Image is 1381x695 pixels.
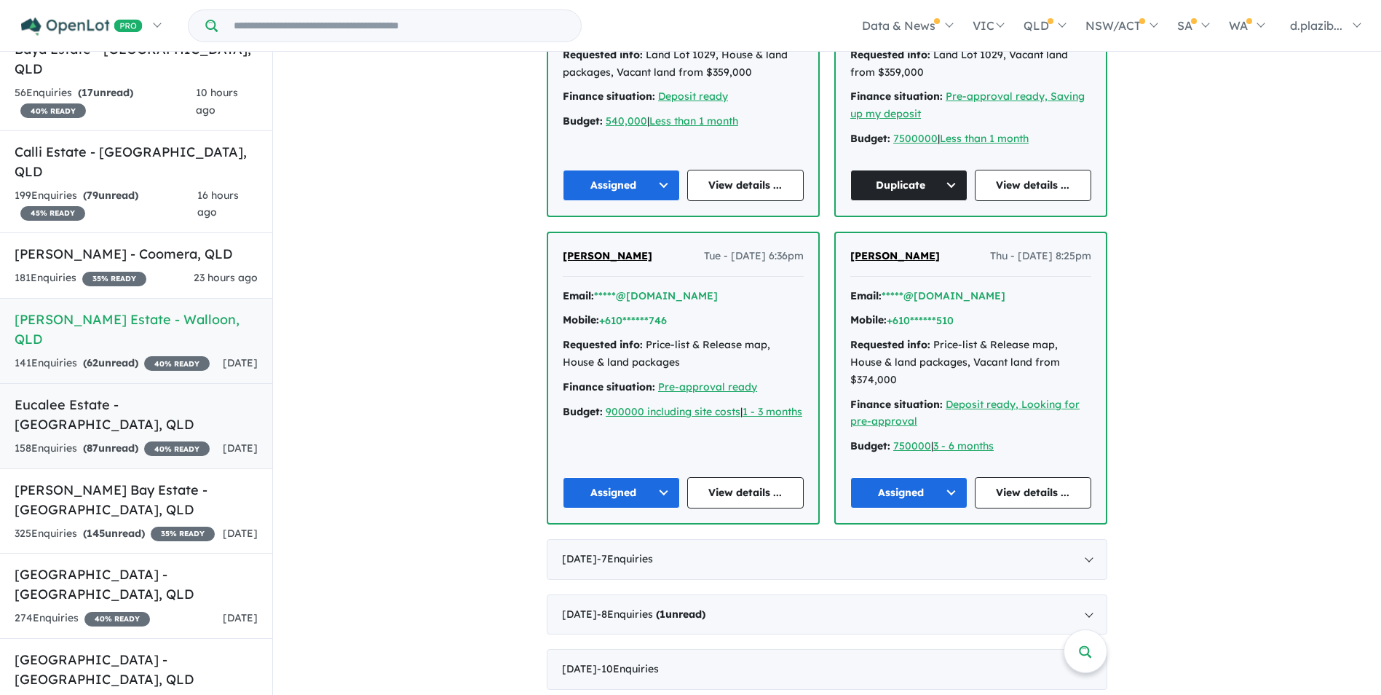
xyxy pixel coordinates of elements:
[563,170,680,201] button: Assigned
[850,439,890,452] strong: Budget:
[563,477,680,509] button: Assigned
[15,310,258,349] h5: [PERSON_NAME] Estate - Walloon , QLD
[563,48,643,61] strong: Requested info:
[658,380,757,393] a: Pre-approval ready
[850,338,930,351] strong: Requested info:
[563,114,603,127] strong: Budget:
[15,270,146,287] div: 181 Enquir ies
[850,90,943,103] strong: Finance situation:
[606,405,740,418] a: 900000 including site costs
[84,612,150,627] span: 40 % READY
[223,527,258,540] span: [DATE]
[87,356,98,369] span: 62
[563,338,643,351] strong: Requested info:
[850,248,940,265] a: [PERSON_NAME]
[656,608,705,621] strong: ( unread)
[649,114,738,127] a: Less than 1 month
[563,113,804,130] div: |
[893,439,931,452] a: 750000
[87,189,98,202] span: 79
[144,441,210,456] span: 40 % READY
[850,132,890,145] strong: Budget:
[933,439,994,452] a: 3 - 6 months
[563,404,804,421] div: |
[82,272,146,286] span: 35 % READY
[850,47,1091,82] div: Land Lot 1029, Vacant land from $359,000
[658,90,728,103] a: Deposit ready
[20,103,86,118] span: 40 % READY
[196,86,238,117] span: 10 hours ago
[975,170,1092,201] a: View details ...
[850,398,1080,428] a: Deposit ready, Looking for pre-approval
[83,527,145,540] strong: ( unread)
[1290,18,1342,33] span: d.plazib...
[15,142,258,181] h5: Calli Estate - [GEOGRAPHIC_DATA] , QLD
[687,477,804,509] a: View details ...
[850,48,930,61] strong: Requested info:
[223,441,258,455] span: [DATE]
[563,380,655,393] strong: Finance situation:
[743,405,802,418] u: 1 - 3 months
[563,248,652,265] a: [PERSON_NAME]
[15,565,258,604] h5: [GEOGRAPHIC_DATA] - [GEOGRAPHIC_DATA] , QLD
[563,249,652,262] span: [PERSON_NAME]
[850,170,968,201] button: Duplicate
[704,248,804,265] span: Tue - [DATE] 6:36pm
[940,132,1029,145] a: Less than 1 month
[687,170,804,201] a: View details ...
[563,405,603,418] strong: Budget:
[15,85,196,119] div: 56 Enquir ies
[563,289,594,302] strong: Email:
[606,114,647,127] a: 540,000
[20,206,85,221] span: 45 % READY
[15,525,215,543] div: 325 Enquir ies
[15,650,258,689] h5: [GEOGRAPHIC_DATA] - [GEOGRAPHIC_DATA] , QLD
[197,189,239,219] span: 16 hours ago
[547,594,1107,635] div: [DATE]
[597,552,653,565] span: - 7 Enquir ies
[223,611,258,624] span: [DATE]
[563,337,804,372] div: Price-list & Release map, House & land packages
[850,90,1085,120] a: Pre-approval ready, Saving up my deposit
[850,438,1091,455] div: |
[83,441,138,455] strong: ( unread)
[893,132,938,145] a: 7500000
[144,356,210,371] span: 40 % READY
[21,17,143,36] img: Openlot PRO Logo White
[87,527,105,540] span: 145
[223,356,258,369] span: [DATE]
[83,356,138,369] strong: ( unread)
[221,10,578,42] input: Try estate name, suburb, builder or developer
[850,398,943,411] strong: Finance situation:
[15,39,258,79] h5: Baya Estate - [GEOGRAPHIC_DATA] , QLD
[975,477,1092,509] a: View details ...
[15,440,210,458] div: 158 Enquir ies
[547,649,1107,690] div: [DATE]
[78,86,133,99] strong: ( unread)
[850,477,968,509] button: Assigned
[15,187,197,222] div: 199 Enquir ies
[194,271,258,284] span: 23 hours ago
[82,86,93,99] span: 17
[850,337,1091,388] div: Price-list & Release map, House & land packages, Vacant land from $374,000
[597,662,659,675] span: - 10 Enquir ies
[15,355,210,372] div: 141 Enquir ies
[563,313,599,326] strong: Mobile:
[15,244,258,264] h5: [PERSON_NAME] - Coomera , QLD
[660,608,665,621] span: 1
[15,610,150,627] div: 274 Enquir ies
[151,527,215,541] span: 35 % READY
[83,189,138,202] strong: ( unread)
[15,480,258,519] h5: [PERSON_NAME] Bay Estate - [GEOGRAPHIC_DATA] , QLD
[597,608,705,621] span: - 8 Enquir ies
[850,249,940,262] span: [PERSON_NAME]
